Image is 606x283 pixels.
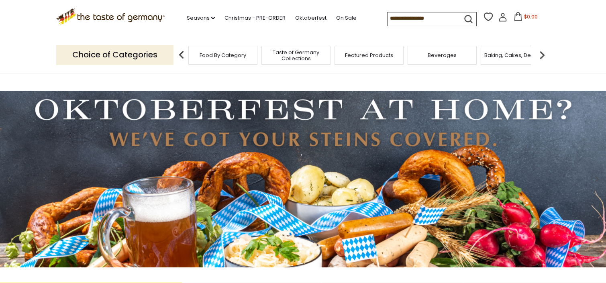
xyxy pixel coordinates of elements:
img: previous arrow [173,47,190,63]
a: Food By Category [200,52,246,58]
a: Seasons [187,14,215,22]
a: Oktoberfest [295,14,326,22]
a: Taste of Germany Collections [264,49,328,61]
a: Christmas - PRE-ORDER [224,14,286,22]
button: $0.00 [509,12,543,24]
a: Beverages [428,52,457,58]
p: Choice of Categories [56,45,173,65]
a: On Sale [336,14,357,22]
span: $0.00 [524,13,538,20]
img: next arrow [534,47,550,63]
a: Baking, Cakes, Desserts [484,52,547,58]
a: Featured Products [345,52,393,58]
